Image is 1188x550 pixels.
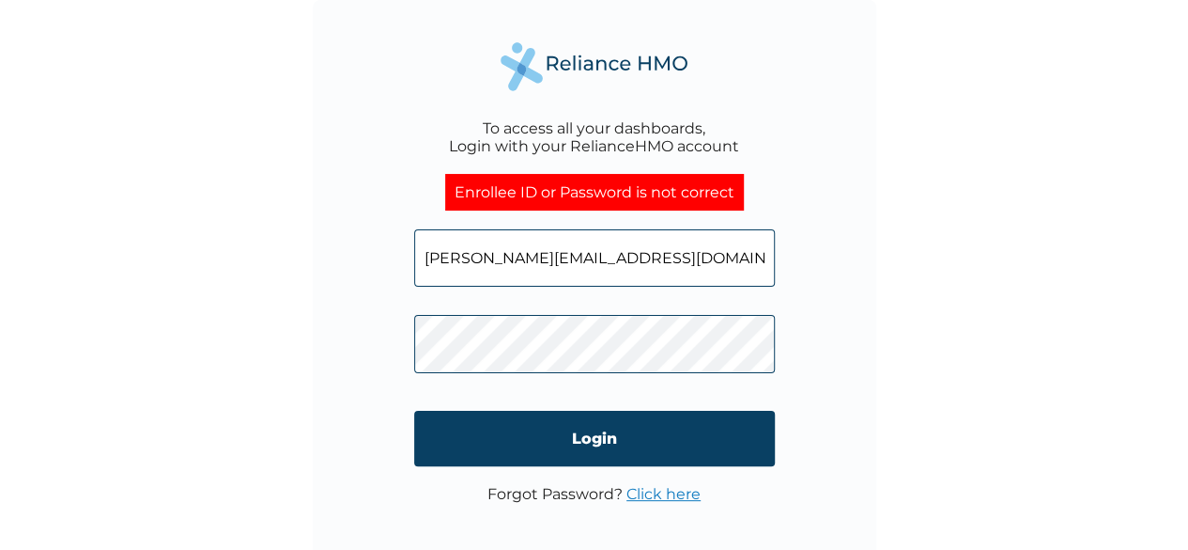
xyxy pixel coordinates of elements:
[626,485,701,503] a: Click here
[414,229,775,287] input: Email address or HMO ID
[414,411,775,466] input: Login
[501,42,688,90] img: Reliance Health's Logo
[449,119,739,155] div: To access all your dashboards, Login with your RelianceHMO account
[445,174,744,211] div: Enrollee ID or Password is not correct
[487,485,701,503] p: Forgot Password?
